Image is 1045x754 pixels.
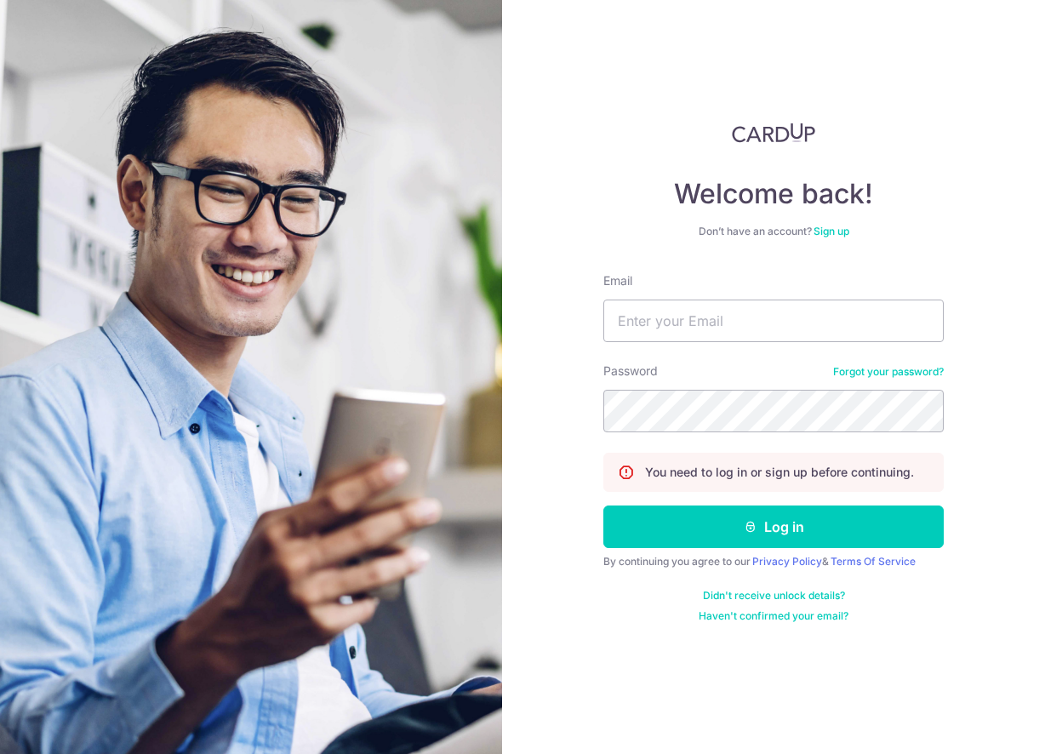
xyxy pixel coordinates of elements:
div: By continuing you agree to our & [603,555,944,568]
a: Privacy Policy [752,555,822,568]
label: Email [603,272,632,289]
a: Forgot your password? [833,365,944,379]
label: Password [603,363,658,380]
a: Haven't confirmed your email? [699,609,848,623]
p: You need to log in or sign up before continuing. [645,464,914,481]
img: CardUp Logo [732,123,815,143]
button: Log in [603,506,944,548]
a: Didn't receive unlock details? [703,589,845,603]
div: Don’t have an account? [603,225,944,238]
a: Terms Of Service [831,555,916,568]
input: Enter your Email [603,300,944,342]
a: Sign up [814,225,849,237]
h4: Welcome back! [603,177,944,211]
